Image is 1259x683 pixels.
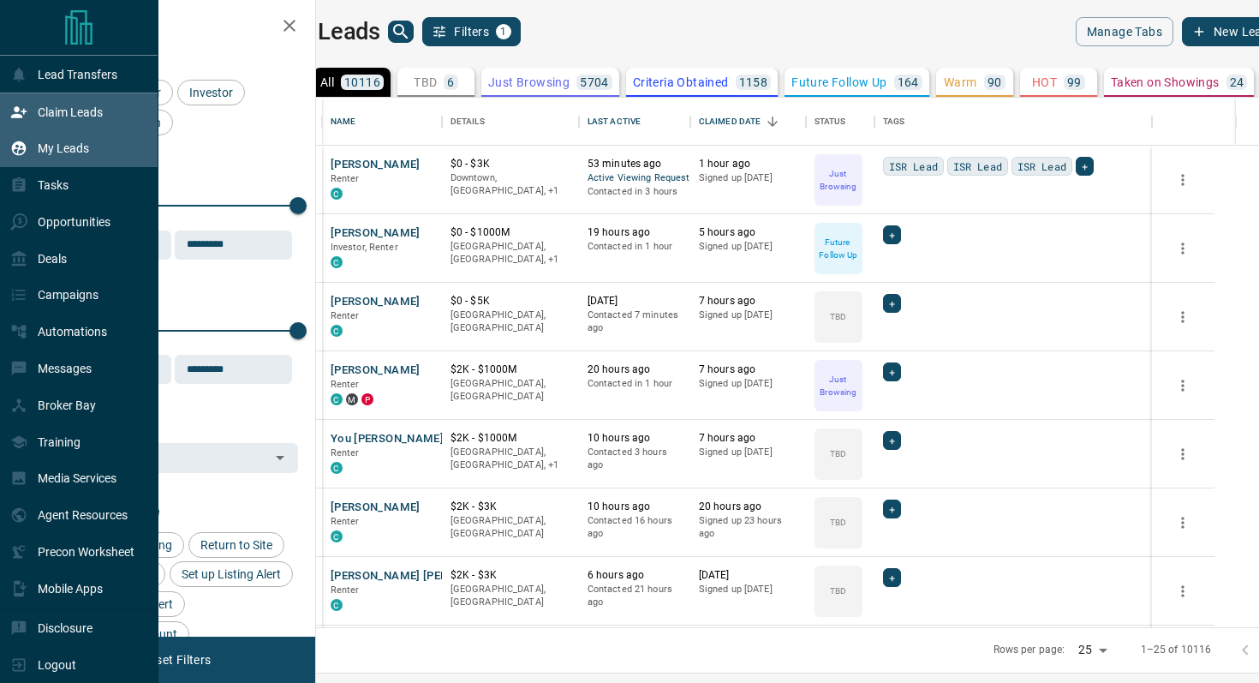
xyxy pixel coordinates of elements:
p: Just Browsing [816,373,861,398]
p: 1–25 of 10116 [1141,643,1212,657]
p: Signed up [DATE] [699,377,797,391]
p: 10116 [344,76,380,88]
span: Investor [183,86,239,99]
p: Future Follow Up [791,76,886,88]
p: Taken on Showings [1111,76,1220,88]
div: + [883,568,901,587]
span: Renter [331,173,360,184]
button: more [1170,373,1196,398]
p: 20 hours ago [699,500,797,514]
span: + [889,500,895,518]
div: Return to Site [188,532,284,558]
p: 6 [447,76,454,88]
div: + [883,294,901,313]
h2: Filters [55,17,298,38]
p: Signed up [DATE] [699,309,797,322]
p: Contacted 21 hours ago [588,583,682,609]
p: 19 hours ago [588,225,682,240]
span: + [889,363,895,380]
span: Renter [331,584,360,596]
span: Renter [331,447,360,458]
span: + [1082,158,1088,175]
div: condos.ca [331,462,343,474]
p: 99 [1067,76,1082,88]
button: Sort [761,110,785,134]
button: more [1170,578,1196,604]
button: [PERSON_NAME] [331,225,421,242]
span: Return to Site [194,538,278,552]
div: condos.ca [331,599,343,611]
p: 5 hours ago [699,225,797,240]
span: + [889,432,895,449]
div: + [883,362,901,381]
div: + [883,500,901,518]
p: 7 hours ago [699,431,797,446]
p: $0 - $3K [450,157,570,171]
button: more [1170,510,1196,536]
p: $2K - $3K [450,568,570,583]
p: $2K - $1000M [450,431,570,446]
div: Tags [874,98,1152,146]
div: Name [331,98,356,146]
p: Just Browsing [816,167,861,193]
p: $2K - $1000M [450,362,570,377]
p: Signed up 23 hours ago [699,514,797,541]
div: Claimed Date [699,98,761,146]
div: + [883,431,901,450]
p: Signed up [DATE] [699,240,797,254]
p: Contacted in 1 hour [588,240,682,254]
div: Details [450,98,485,146]
p: TBD [830,584,846,597]
button: [PERSON_NAME] [331,157,421,173]
button: You [PERSON_NAME] [331,431,444,447]
button: [PERSON_NAME] [331,500,421,516]
button: search button [388,21,414,43]
div: condos.ca [331,188,343,200]
span: ISR Lead [1017,158,1066,175]
p: 1158 [739,76,768,88]
div: condos.ca [331,256,343,268]
p: 10 hours ago [588,431,682,446]
p: All [320,76,334,88]
div: + [883,225,901,244]
p: Contacted in 1 hour [588,377,682,391]
button: Filters1 [422,17,521,46]
p: Contacted 7 minutes ago [588,309,682,335]
p: Future Follow Up [816,236,861,261]
div: + [1076,157,1094,176]
p: $2K - $3K [450,500,570,514]
p: TBD [414,76,437,88]
div: Status [806,98,874,146]
p: [GEOGRAPHIC_DATA], [GEOGRAPHIC_DATA] [450,309,570,335]
p: HOT [1032,76,1057,88]
p: [DATE] [588,294,682,309]
p: $0 - $1000M [450,225,570,240]
p: [GEOGRAPHIC_DATA], [GEOGRAPHIC_DATA] [450,514,570,541]
p: Toronto [450,446,570,472]
span: + [889,295,895,312]
button: more [1170,304,1196,330]
p: 10 hours ago [588,500,682,514]
p: Criteria Obtained [633,76,729,88]
span: Renter [331,516,360,527]
button: Open [268,446,292,470]
button: [PERSON_NAME] [PERSON_NAME] [331,568,513,584]
span: + [889,569,895,586]
span: ISR Lead [953,158,1002,175]
span: Renter [331,310,360,321]
p: 7 hours ago [699,294,797,309]
p: 164 [898,76,919,88]
div: Last Active [579,98,690,146]
p: Contacted 3 hours ago [588,446,682,472]
span: Investor, Renter [331,242,398,253]
p: Toronto [450,171,570,198]
p: Just Browsing [488,76,570,88]
button: [PERSON_NAME] [331,362,421,379]
p: Signed up [DATE] [699,446,797,459]
span: + [889,226,895,243]
p: TBD [830,516,846,529]
div: 25 [1071,638,1113,662]
p: 20 hours ago [588,362,682,377]
div: Tags [883,98,905,146]
div: Claimed Date [690,98,806,146]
